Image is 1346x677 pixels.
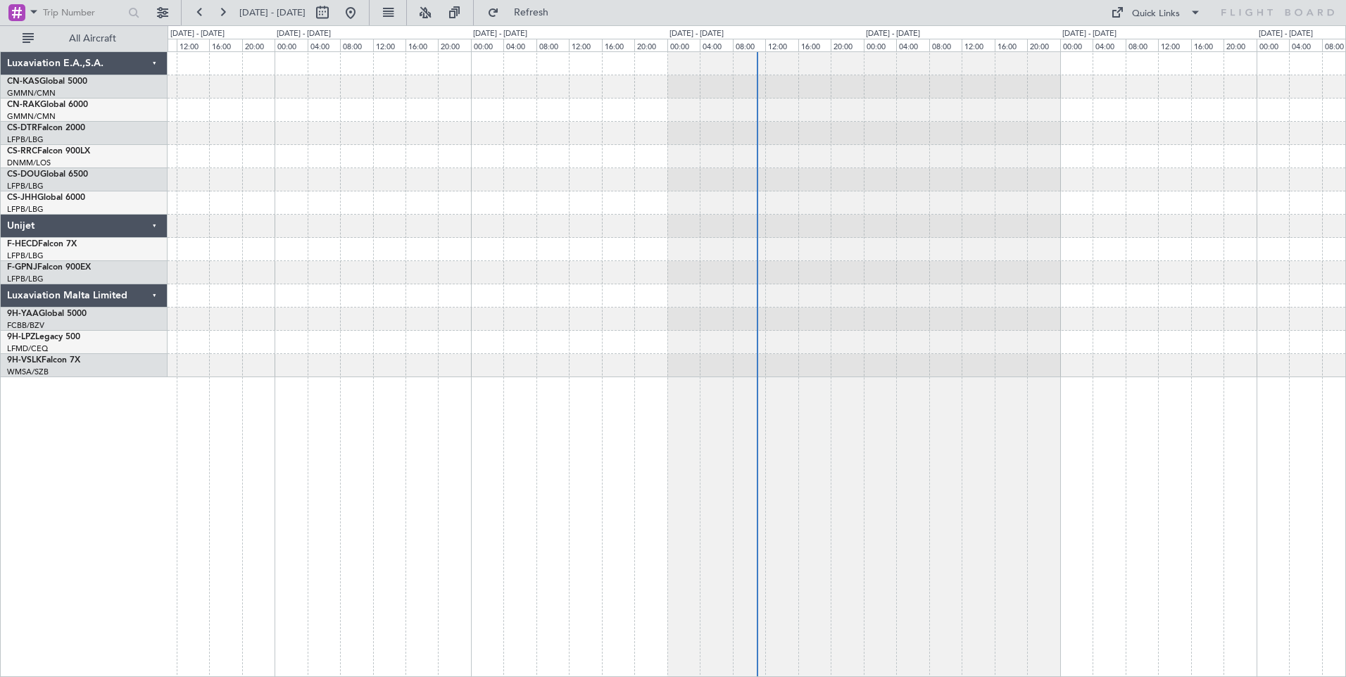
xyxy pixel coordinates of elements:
div: 12:00 [1158,39,1190,51]
button: Quick Links [1104,1,1208,24]
span: CN-RAK [7,101,40,109]
div: [DATE] - [DATE] [1062,28,1117,40]
span: F-HECD [7,240,38,248]
span: F-GPNJ [7,263,37,272]
a: LFPB/LBG [7,181,44,191]
div: 00:00 [667,39,700,51]
a: GMMN/CMN [7,111,56,122]
a: CS-DOUGlobal 6500 [7,170,88,179]
div: 08:00 [929,39,962,51]
div: 04:00 [1093,39,1125,51]
div: 00:00 [1257,39,1289,51]
div: 04:00 [700,39,732,51]
span: 9H-VSLK [7,356,42,365]
span: 9H-LPZ [7,333,35,341]
a: 9H-VSLKFalcon 7X [7,356,80,365]
div: [DATE] - [DATE] [669,28,724,40]
div: 12:00 [177,39,209,51]
div: 08:00 [733,39,765,51]
a: CN-KASGlobal 5000 [7,77,87,86]
div: 12:00 [373,39,405,51]
div: 08:00 [340,39,372,51]
div: 12:00 [962,39,994,51]
div: 16:00 [405,39,438,51]
a: LFMD/CEQ [7,343,48,354]
div: [DATE] - [DATE] [277,28,331,40]
span: [DATE] - [DATE] [239,6,306,19]
span: 9H-YAA [7,310,39,318]
div: 12:00 [765,39,798,51]
a: CS-DTRFalcon 2000 [7,124,85,132]
a: F-HECDFalcon 7X [7,240,77,248]
div: 20:00 [1027,39,1059,51]
div: 16:00 [209,39,241,51]
div: [DATE] - [DATE] [866,28,920,40]
div: 16:00 [1191,39,1224,51]
div: 00:00 [275,39,307,51]
a: 9H-LPZLegacy 500 [7,333,80,341]
a: LFPB/LBG [7,274,44,284]
div: 00:00 [864,39,896,51]
a: LFPB/LBG [7,204,44,215]
span: Refresh [502,8,561,18]
div: Quick Links [1132,7,1180,21]
div: 12:00 [569,39,601,51]
div: 20:00 [242,39,275,51]
div: 04:00 [896,39,929,51]
span: CS-DTR [7,124,37,132]
span: CS-DOU [7,170,40,179]
div: 16:00 [995,39,1027,51]
div: 04:00 [503,39,536,51]
input: Trip Number [43,2,124,23]
div: 00:00 [1060,39,1093,51]
a: CS-RRCFalcon 900LX [7,147,90,156]
a: LFPB/LBG [7,251,44,261]
span: CS-RRC [7,147,37,156]
a: CS-JHHGlobal 6000 [7,194,85,202]
div: 20:00 [438,39,470,51]
a: CN-RAKGlobal 6000 [7,101,88,109]
div: [DATE] - [DATE] [1259,28,1313,40]
div: 04:00 [308,39,340,51]
div: 20:00 [634,39,667,51]
button: Refresh [481,1,565,24]
div: 08:00 [536,39,569,51]
button: All Aircraft [15,27,153,50]
a: LFPB/LBG [7,134,44,145]
div: 16:00 [602,39,634,51]
div: 00:00 [471,39,503,51]
div: 20:00 [1224,39,1256,51]
div: 20:00 [831,39,863,51]
a: WMSA/SZB [7,367,49,377]
a: GMMN/CMN [7,88,56,99]
a: 9H-YAAGlobal 5000 [7,310,87,318]
div: [DATE] - [DATE] [170,28,225,40]
a: FCBB/BZV [7,320,44,331]
div: 16:00 [798,39,831,51]
a: DNMM/LOS [7,158,51,168]
div: 08:00 [1126,39,1158,51]
span: All Aircraft [37,34,149,44]
span: CS-JHH [7,194,37,202]
a: F-GPNJFalcon 900EX [7,263,91,272]
span: CN-KAS [7,77,39,86]
div: [DATE] - [DATE] [473,28,527,40]
div: 04:00 [1289,39,1321,51]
